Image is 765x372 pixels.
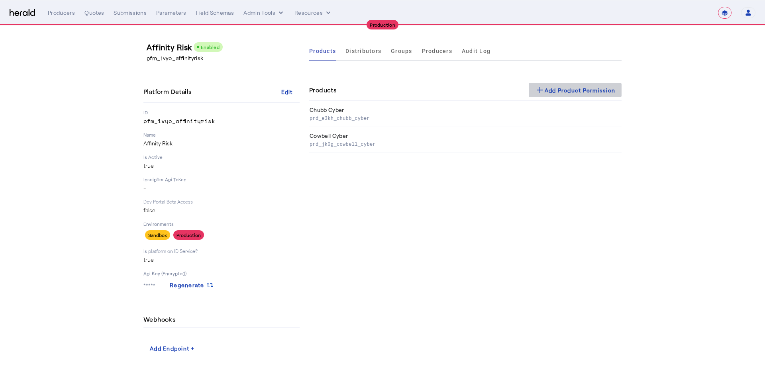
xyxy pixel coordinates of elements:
p: Api Key (Encrypted) [143,270,300,276]
div: Edit [281,88,293,96]
span: Products [309,48,336,54]
th: Chubb Cyber [309,101,622,127]
div: Producers [48,9,75,17]
button: Resources dropdown menu [294,9,332,17]
button: Add Product Permission [529,83,622,97]
span: Producers [422,48,452,54]
p: Inscipher Api Token [143,176,300,182]
mat-icon: add [535,85,545,95]
span: Audit Log [462,48,490,54]
h4: Products [309,85,336,95]
p: - [143,184,300,192]
p: pfm_1vyo_affinityrisk [143,117,300,125]
p: false [143,206,300,214]
p: true [143,162,300,170]
img: Herald Logo [10,9,35,17]
h4: Webhooks [143,315,178,324]
p: Environments [143,221,300,227]
span: Regenerate [170,282,204,288]
div: Parameters [156,9,186,17]
div: Field Schemas [196,9,234,17]
p: true [143,256,300,264]
p: prd_jk0g_cowbell_cyber [310,140,618,148]
th: Cowbell Cyber [309,127,622,153]
h3: Affinity Risk [147,41,303,53]
p: Name [143,131,300,138]
div: Add Endpoint + [150,344,195,352]
div: Production [367,20,398,29]
p: Dev Portal Beta Access [143,198,300,205]
p: Is Active [143,154,300,160]
a: Distributors [345,41,381,61]
p: Affinity Risk [143,139,300,147]
a: Audit Log [462,41,490,61]
span: Distributors [345,48,381,54]
a: Producers [422,41,452,61]
div: Add Product Permission [535,85,616,95]
button: Add Endpoint + [143,341,202,355]
button: Edit [274,84,300,99]
h4: Platform Details [143,87,194,96]
a: Products [309,41,336,61]
p: prd_e3kh_chubb_cyber [310,114,618,122]
span: Groups [391,48,412,54]
p: pfm_1vyo_affinityrisk [147,54,303,62]
div: Production [173,230,204,240]
div: Sandbox [145,230,170,240]
p: Is platform on ID Service? [143,248,300,254]
button: Regenerate [163,278,220,292]
button: internal dropdown menu [243,9,285,17]
span: Enabled [201,44,220,50]
a: Groups [391,41,412,61]
div: Submissions [114,9,147,17]
div: Quotes [84,9,104,17]
p: ID [143,109,300,116]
